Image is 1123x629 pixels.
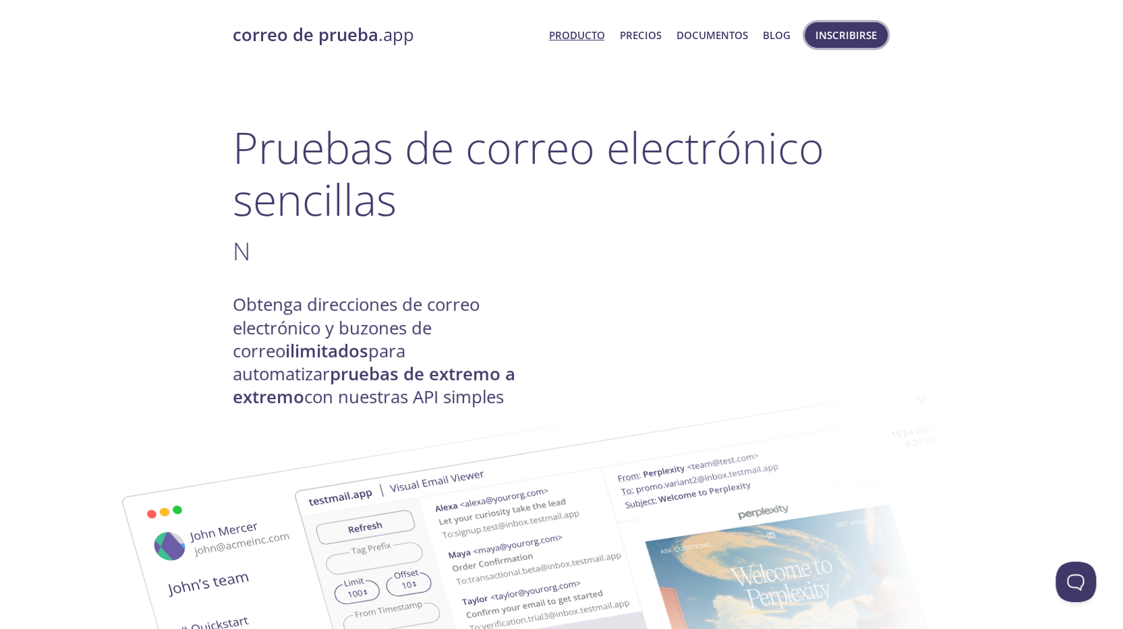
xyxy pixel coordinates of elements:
[233,23,378,47] font: correo de prueba
[619,26,661,44] a: Precios
[233,24,538,47] a: correo de prueba.app
[548,26,604,44] a: Producto
[548,28,604,42] font: Producto
[763,26,790,44] a: Blog
[815,28,877,42] font: Inscribirse
[619,28,661,42] font: Precios
[233,117,824,229] font: Pruebas de correo electrónico sencillas
[233,234,250,268] span: N
[763,28,790,42] font: Blog
[233,339,405,386] font: para automatizar
[378,23,414,47] font: .app
[1056,562,1096,602] iframe: Ayuda Scout Beacon - Abierto
[805,22,888,48] button: Inscribirse
[676,28,748,42] font: Documentos
[676,26,748,44] a: Documentos
[233,293,480,363] font: Obtenga direcciones de correo electrónico y buzones de correo
[285,339,368,363] font: ilimitados
[233,362,515,409] font: pruebas de extremo a extremo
